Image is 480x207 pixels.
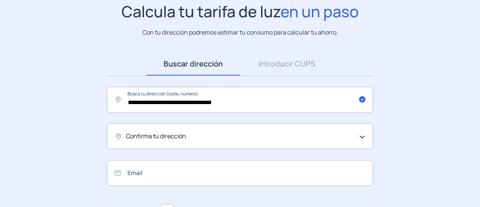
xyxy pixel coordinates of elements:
a: Introducir CUPS [240,52,334,76]
a: Buscar dirección [146,52,240,76]
p: Con tu dirección podremos estimar tu consumo para calcular tu ahorro. [142,28,338,37]
span: en un paso [280,1,359,22]
span: Confirma tu dirección [126,131,186,141]
h1: Calcula tu tarifa de luz [121,2,359,21]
